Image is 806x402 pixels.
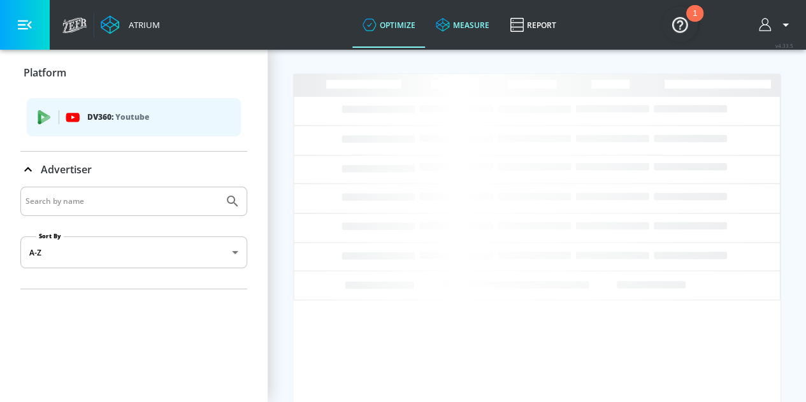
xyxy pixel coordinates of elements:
[20,236,247,268] div: A-Z
[500,2,566,48] a: Report
[41,162,92,176] p: Advertiser
[25,193,219,210] input: Search by name
[662,6,698,42] button: Open Resource Center, 1 new notification
[426,2,500,48] a: measure
[24,66,66,80] p: Platform
[775,42,793,49] span: v 4.33.5
[124,19,160,31] div: Atrium
[20,152,247,187] div: Advertiser
[27,98,241,136] div: DV360: Youtube
[115,110,149,124] p: Youtube
[20,90,247,151] div: Platform
[20,187,247,289] div: Advertiser
[352,2,426,48] a: optimize
[20,278,247,289] nav: list of Advertiser
[87,110,231,124] p: DV360:
[101,15,160,34] a: Atrium
[36,232,64,240] label: Sort By
[27,93,241,145] ul: list of platforms
[20,55,247,90] div: Platform
[693,13,697,30] div: 1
